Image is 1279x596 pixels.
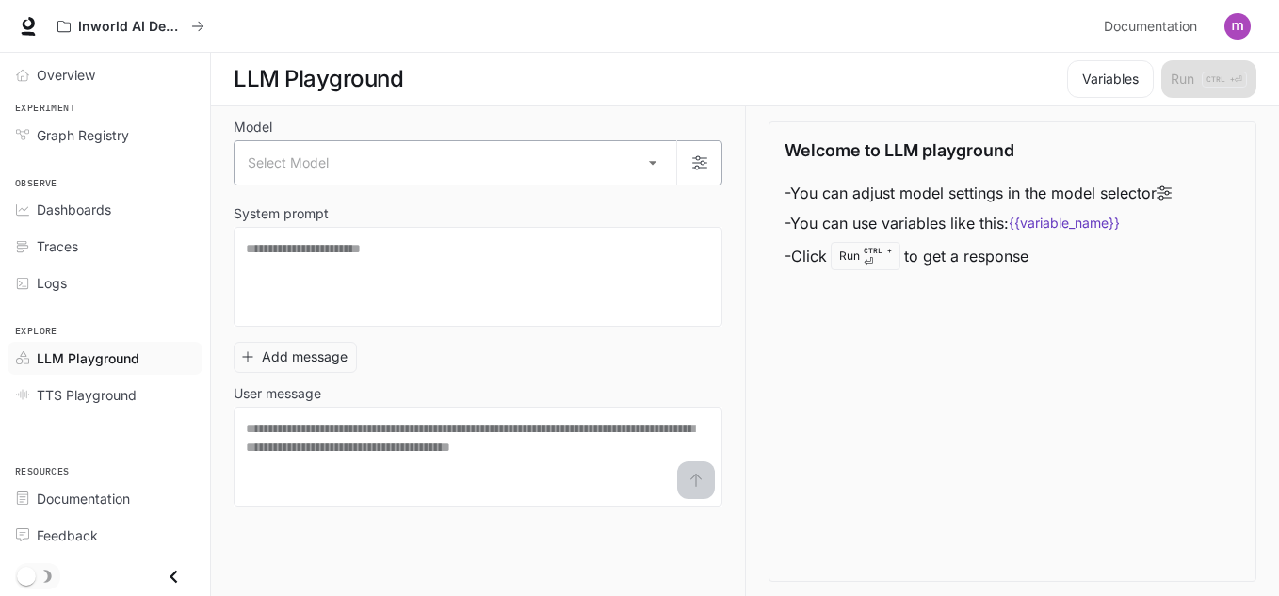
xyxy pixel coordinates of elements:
[234,342,357,373] button: Add message
[234,387,321,400] p: User message
[153,557,195,596] button: Close drawer
[235,141,676,185] div: Select Model
[234,207,329,220] p: System prompt
[864,245,892,256] p: CTRL +
[1219,8,1256,45] button: User avatar
[37,200,111,219] span: Dashboards
[1096,8,1211,45] a: Documentation
[785,238,1172,274] li: - Click to get a response
[8,119,202,152] a: Graph Registry
[1009,214,1120,233] code: {{variable_name}}
[785,137,1014,163] p: Welcome to LLM playground
[78,19,184,35] p: Inworld AI Demos
[8,519,202,552] a: Feedback
[1067,60,1154,98] button: Variables
[234,60,403,98] h1: LLM Playground
[37,385,137,405] span: TTS Playground
[37,348,139,368] span: LLM Playground
[49,8,213,45] button: All workspaces
[864,245,892,267] p: ⏎
[1224,13,1251,40] img: User avatar
[37,525,98,545] span: Feedback
[8,342,202,375] a: LLM Playground
[248,153,329,172] span: Select Model
[17,565,36,586] span: Dark mode toggle
[37,489,130,508] span: Documentation
[785,178,1172,208] li: - You can adjust model settings in the model selector
[8,379,202,411] a: TTS Playground
[785,208,1172,238] li: - You can use variables like this:
[37,273,67,293] span: Logs
[37,65,95,85] span: Overview
[8,482,202,515] a: Documentation
[37,236,78,256] span: Traces
[37,125,129,145] span: Graph Registry
[1104,15,1197,39] span: Documentation
[8,266,202,299] a: Logs
[8,58,202,91] a: Overview
[8,193,202,226] a: Dashboards
[234,121,272,134] p: Model
[8,230,202,263] a: Traces
[831,242,900,270] div: Run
